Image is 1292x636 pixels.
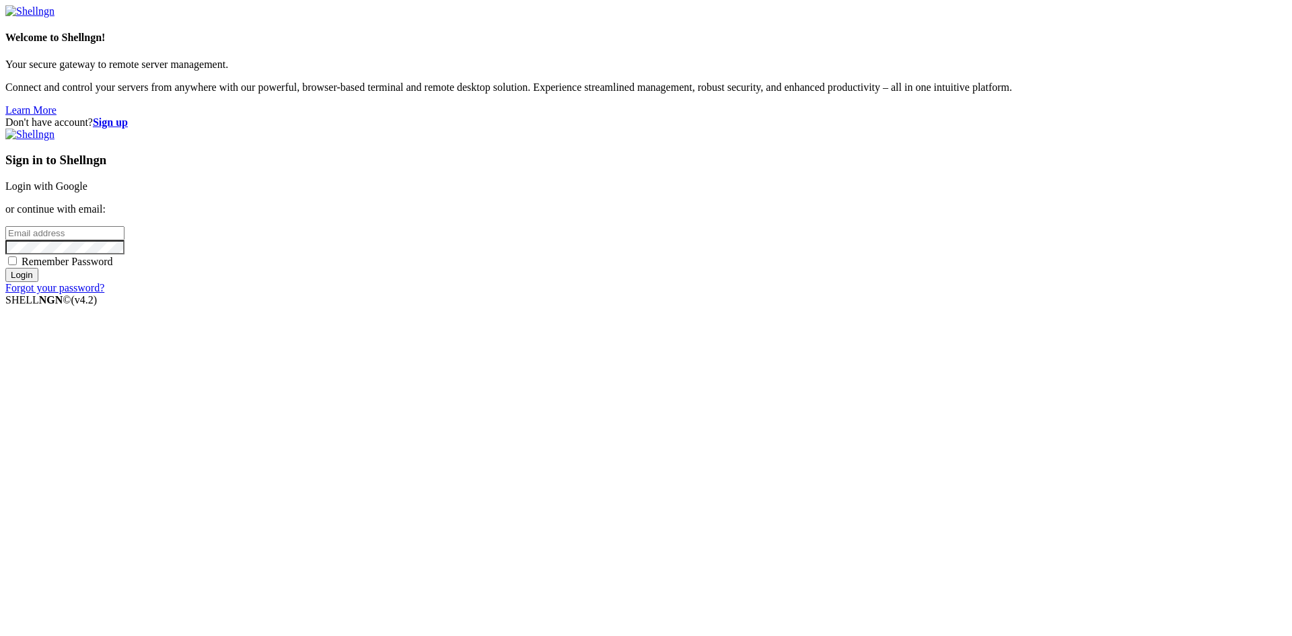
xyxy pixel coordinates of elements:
h4: Welcome to Shellngn! [5,32,1287,44]
p: or continue with email: [5,203,1287,215]
input: Email address [5,226,124,240]
div: Don't have account? [5,116,1287,129]
span: 4.2.0 [71,294,98,306]
span: Remember Password [22,256,113,267]
a: Login with Google [5,180,87,192]
a: Forgot your password? [5,282,104,293]
span: SHELL © [5,294,97,306]
h3: Sign in to Shellngn [5,153,1287,168]
b: NGN [39,294,63,306]
input: Login [5,268,38,282]
a: Sign up [93,116,128,128]
img: Shellngn [5,5,55,17]
p: Connect and control your servers from anywhere with our powerful, browser-based terminal and remo... [5,81,1287,94]
a: Learn More [5,104,57,116]
input: Remember Password [8,256,17,265]
p: Your secure gateway to remote server management. [5,59,1287,71]
img: Shellngn [5,129,55,141]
